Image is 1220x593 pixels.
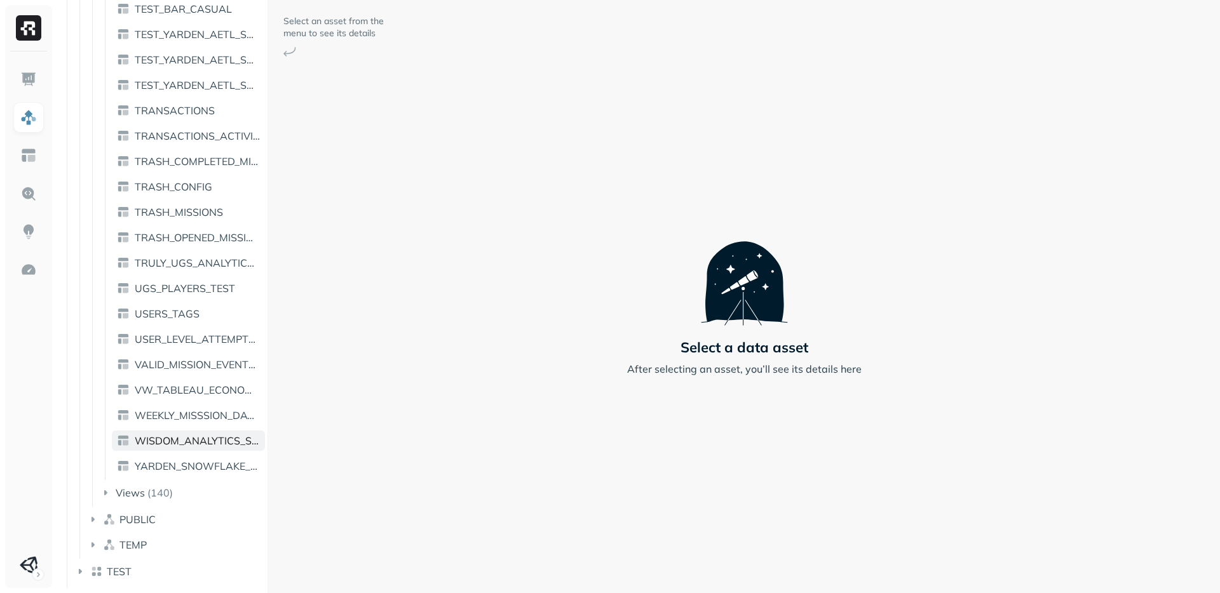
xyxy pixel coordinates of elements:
a: USERS_TAGS [112,303,265,324]
img: table [117,130,130,142]
img: Telescope [701,217,788,326]
span: TEST_YARDEN_AETL_SNOWFLAKE_TEST_EVENT_DATE [135,28,260,41]
p: ( 140 ) [147,486,173,499]
span: YARDEN_SNOWFLAKE_MERGE [135,460,260,472]
a: WISDOM_ANALYTICS_SSDS [112,430,265,451]
img: table [117,333,130,345]
img: table [117,79,130,91]
span: TEST_YARDEN_AETL_SNOWFLAKE_TEST_TARGET [135,79,260,91]
a: TEST_YARDEN_AETL_SNOWFLAKE_TEST_EVENT_DATE [112,24,265,44]
img: lake [90,565,103,578]
img: table [117,358,130,371]
span: TRASH_CONFIG [135,180,212,193]
img: table [117,180,130,193]
p: Select an asset from the menu to see its details [283,15,385,39]
img: Insights [20,223,37,240]
span: PUBLIC [119,513,156,526]
p: Select a data asset [681,338,808,356]
p: After selecting an asset, you’ll see its details here [627,361,862,376]
a: TEST_YARDEN_AETL_SNOWFLAKE_TEST_EVENT_DATE2 [112,50,265,70]
img: table [117,257,130,269]
img: Ryft [16,15,41,41]
span: TRANSACTIONS_ACTIVITY [135,130,260,142]
span: WEEKLY_MISSSION_DATES [135,409,260,422]
span: Views [116,486,145,499]
img: table [117,28,130,41]
a: TRASH_MISSIONS [112,202,265,222]
span: TRASH_OPENED_MISSIONS [135,231,260,244]
a: VALID_MISSION_EVENTS_USERS [112,354,265,375]
img: Assets [20,109,37,126]
span: TRANSACTIONS [135,104,215,117]
img: table [117,53,130,66]
span: TEST_YARDEN_AETL_SNOWFLAKE_TEST_EVENT_DATE2 [135,53,260,66]
img: table [117,231,130,244]
img: table [117,383,130,396]
a: TRANSACTIONS_ACTIVITY [112,126,265,146]
img: table [117,206,130,218]
img: table [117,155,130,168]
img: table [117,434,130,447]
img: namespace [103,538,116,551]
img: Query Explorer [20,185,37,202]
button: TEMP [86,535,264,555]
a: VW_TABLEAU_ECONOMY_ANALYSIS_BALANCE_V6_HELPER [112,380,265,400]
a: USER_LEVEL_ATTEMPTS_UGS [112,329,265,349]
img: table [117,104,130,117]
img: table [117,460,130,472]
img: Unity [20,556,37,574]
img: table [117,307,130,320]
img: Arrow [283,47,296,57]
span: TEST [107,565,132,578]
a: UGS_PLAYERS_TEST [112,278,265,298]
span: VW_TABLEAU_ECONOMY_ANALYSIS_BALANCE_V6_HELPER [135,383,260,396]
img: namespace [103,513,116,526]
img: table [117,282,130,295]
span: WISDOM_ANALYTICS_SSDS [135,434,260,447]
span: TRASH_COMPLETED_MISSIONS [135,155,260,168]
span: TRULY_UGS_ANALYTICS_ACCOUNT_EVENTS_YARDEN [135,257,260,269]
button: Views(140) [99,483,264,503]
a: TRASH_COMPLETED_MISSIONS [112,151,265,171]
a: TRASH_CONFIG [112,177,265,197]
a: TRASH_OPENED_MISSIONS [112,227,265,248]
img: Optimization [20,262,37,278]
span: UGS_PLAYERS_TEST [135,282,235,295]
img: table [117,3,130,15]
a: TEST_YARDEN_AETL_SNOWFLAKE_TEST_TARGET [112,75,265,95]
span: TEMP [119,538,147,551]
a: YARDEN_SNOWFLAKE_MERGE [112,456,265,476]
a: TRANSACTIONS [112,100,265,121]
img: Dashboard [20,71,37,88]
img: Asset Explorer [20,147,37,164]
button: TEST [74,561,263,582]
img: table [117,409,130,422]
span: USERS_TAGS [135,307,200,320]
button: PUBLIC [86,509,264,530]
span: TRASH_MISSIONS [135,206,223,218]
a: WEEKLY_MISSSION_DATES [112,405,265,425]
span: USER_LEVEL_ATTEMPTS_UGS [135,333,260,345]
a: TRULY_UGS_ANALYTICS_ACCOUNT_EVENTS_YARDEN [112,253,265,273]
span: VALID_MISSION_EVENTS_USERS [135,358,260,371]
span: TEST_BAR_CASUAL [135,3,232,15]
